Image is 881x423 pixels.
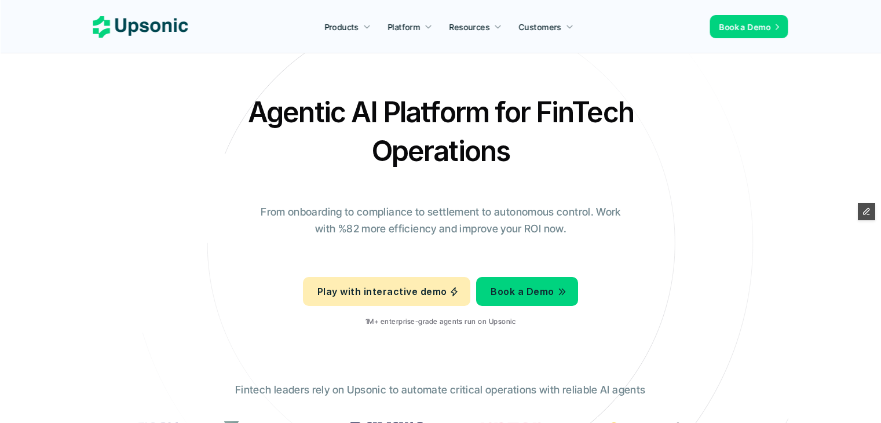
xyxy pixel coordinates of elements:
[303,277,470,306] a: Play with interactive demo
[253,204,629,238] p: From onboarding to compliance to settlement to autonomous control. Work with %82 more efficiency ...
[858,203,875,220] button: Edit Framer Content
[519,21,562,33] p: Customers
[449,21,490,33] p: Resources
[719,21,771,33] p: Book a Demo
[477,277,578,306] a: Book a Demo
[491,283,554,300] p: Book a Demo
[317,283,447,300] p: Play with interactive demo
[710,15,788,38] a: Book a Demo
[235,382,645,399] p: Fintech leaders rely on Upsonic to automate critical operations with reliable AI agents
[238,93,644,170] h2: Agentic AI Platform for FinTech Operations
[324,21,359,33] p: Products
[388,21,420,33] p: Platform
[365,318,516,326] p: 1M+ enterprise-grade agents run on Upsonic
[317,16,378,37] a: Products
